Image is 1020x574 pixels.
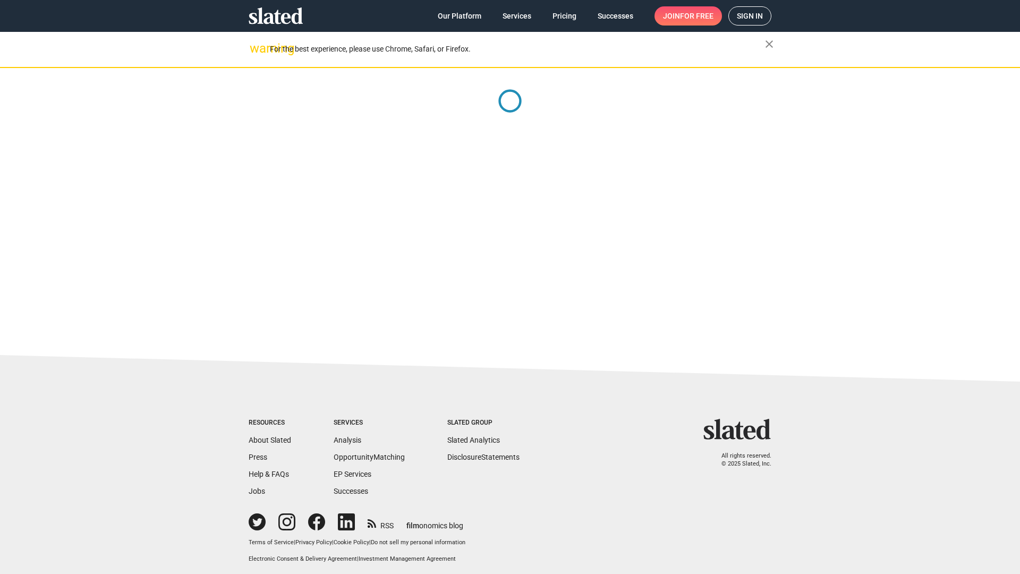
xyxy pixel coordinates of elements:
[249,436,291,444] a: About Slated
[406,521,419,530] span: film
[447,436,500,444] a: Slated Analytics
[334,419,405,427] div: Services
[589,6,642,26] a: Successes
[249,539,294,546] a: Terms of Service
[710,452,771,468] p: All rights reserved. © 2025 Slated, Inc.
[334,487,368,495] a: Successes
[447,453,520,461] a: DisclosureStatements
[368,514,394,531] a: RSS
[369,539,371,546] span: |
[359,555,456,562] a: Investment Management Agreement
[249,470,289,478] a: Help & FAQs
[406,512,463,531] a: filmonomics blog
[250,42,262,55] mat-icon: warning
[334,453,405,461] a: OpportunityMatching
[270,42,765,56] div: For the best experience, please use Chrome, Safari, or Firefox.
[737,7,763,25] span: Sign in
[334,470,371,478] a: EP Services
[371,539,465,547] button: Do not sell my personal information
[249,419,291,427] div: Resources
[332,539,334,546] span: |
[598,6,633,26] span: Successes
[295,539,332,546] a: Privacy Policy
[763,38,776,50] mat-icon: close
[249,453,267,461] a: Press
[429,6,490,26] a: Our Platform
[494,6,540,26] a: Services
[294,539,295,546] span: |
[249,487,265,495] a: Jobs
[654,6,722,26] a: Joinfor free
[249,555,357,562] a: Electronic Consent & Delivery Agreement
[447,419,520,427] div: Slated Group
[334,436,361,444] a: Analysis
[552,6,576,26] span: Pricing
[503,6,531,26] span: Services
[663,6,713,26] span: Join
[544,6,585,26] a: Pricing
[728,6,771,26] a: Sign in
[334,539,369,546] a: Cookie Policy
[357,555,359,562] span: |
[438,6,481,26] span: Our Platform
[680,6,713,26] span: for free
